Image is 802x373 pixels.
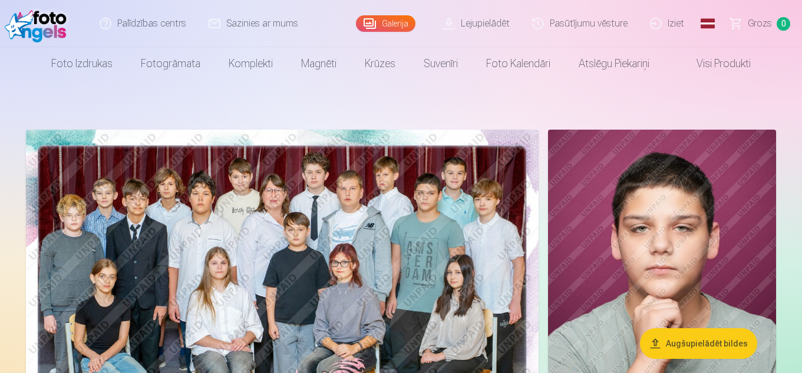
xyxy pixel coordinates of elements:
span: 0 [777,17,790,31]
img: /fa1 [5,5,72,42]
span: Grozs [748,16,772,31]
a: Krūzes [351,47,410,80]
a: Komplekti [214,47,287,80]
a: Magnēti [287,47,351,80]
a: Foto izdrukas [37,47,127,80]
a: Suvenīri [410,47,472,80]
button: Augšupielādēt bildes [640,328,757,359]
a: Visi produkti [664,47,765,80]
a: Fotogrāmata [127,47,214,80]
a: Foto kalendāri [472,47,565,80]
a: Galerija [356,15,415,32]
a: Atslēgu piekariņi [565,47,664,80]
